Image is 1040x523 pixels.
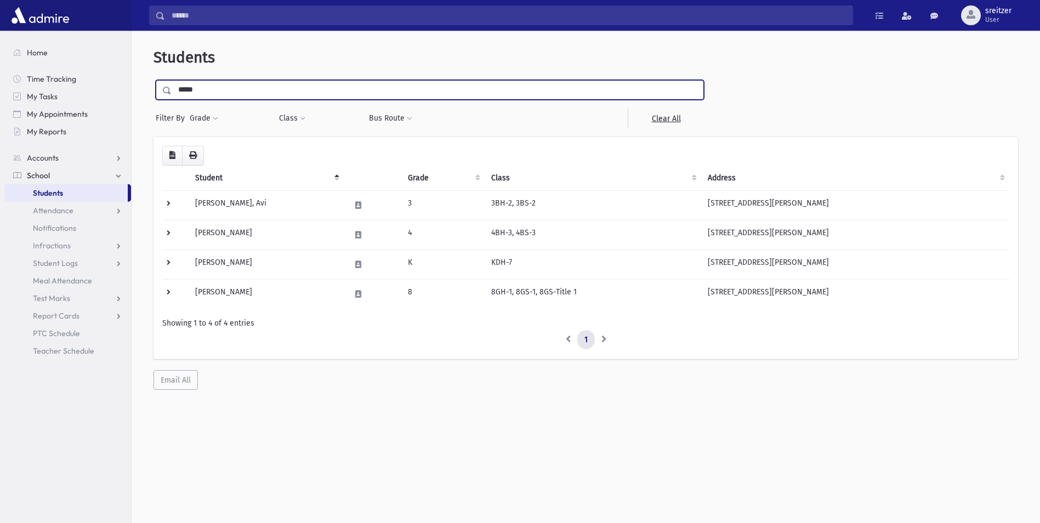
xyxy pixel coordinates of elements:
span: Test Marks [33,293,70,303]
span: Students [33,188,63,198]
th: Grade: activate to sort column ascending [401,166,485,191]
a: Accounts [4,149,131,167]
button: Print [182,146,204,166]
a: My Appointments [4,105,131,123]
span: Teacher Schedule [33,346,94,356]
a: Teacher Schedule [4,342,131,360]
span: sreitzer [985,7,1011,15]
span: My Tasks [27,92,58,101]
td: 8GH-1, 8GS-1, 8GS-Title 1 [485,279,701,309]
span: My Appointments [27,109,88,119]
button: CSV [162,146,183,166]
a: My Reports [4,123,131,140]
span: Students [154,48,215,66]
td: K [401,249,485,279]
td: [PERSON_NAME] [189,249,344,279]
span: User [985,15,1011,24]
span: Filter By [156,112,189,124]
a: Report Cards [4,307,131,325]
a: Students [4,184,128,202]
td: [STREET_ADDRESS][PERSON_NAME] [701,249,1009,279]
th: Student: activate to sort column descending [189,166,344,191]
a: PTC Schedule [4,325,131,342]
button: Grade [189,109,219,128]
td: 4BH-3, 4BS-3 [485,220,701,249]
a: Student Logs [4,254,131,272]
td: 8 [401,279,485,309]
span: My Reports [27,127,66,137]
a: My Tasks [4,88,131,105]
a: Test Marks [4,289,131,307]
button: Bus Route [368,109,413,128]
td: [PERSON_NAME] [189,220,344,249]
a: 1 [577,330,595,350]
span: Home [27,48,48,58]
td: [STREET_ADDRESS][PERSON_NAME] [701,220,1009,249]
td: [STREET_ADDRESS][PERSON_NAME] [701,279,1009,309]
a: Clear All [628,109,704,128]
img: AdmirePro [9,4,72,26]
span: Notifications [33,223,76,233]
td: 3 [401,190,485,220]
span: Meal Attendance [33,276,92,286]
td: [PERSON_NAME] [189,279,344,309]
span: Accounts [27,153,59,163]
td: KDH-7 [485,249,701,279]
input: Search [165,5,853,25]
td: 4 [401,220,485,249]
a: School [4,167,131,184]
button: Class [279,109,306,128]
span: Attendance [33,206,73,215]
div: Showing 1 to 4 of 4 entries [162,317,1009,329]
span: Time Tracking [27,74,76,84]
td: [PERSON_NAME], Avi [189,190,344,220]
a: Time Tracking [4,70,131,88]
a: Notifications [4,219,131,237]
a: Meal Attendance [4,272,131,289]
a: Attendance [4,202,131,219]
th: Class: activate to sort column ascending [485,166,701,191]
span: Report Cards [33,311,79,321]
button: Email All [154,370,198,390]
a: Infractions [4,237,131,254]
td: 3BH-2, 3BS-2 [485,190,701,220]
span: Student Logs [33,258,78,268]
span: Infractions [33,241,71,251]
span: PTC Schedule [33,328,80,338]
td: [STREET_ADDRESS][PERSON_NAME] [701,190,1009,220]
a: Home [4,44,131,61]
span: School [27,170,50,180]
th: Address: activate to sort column ascending [701,166,1009,191]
